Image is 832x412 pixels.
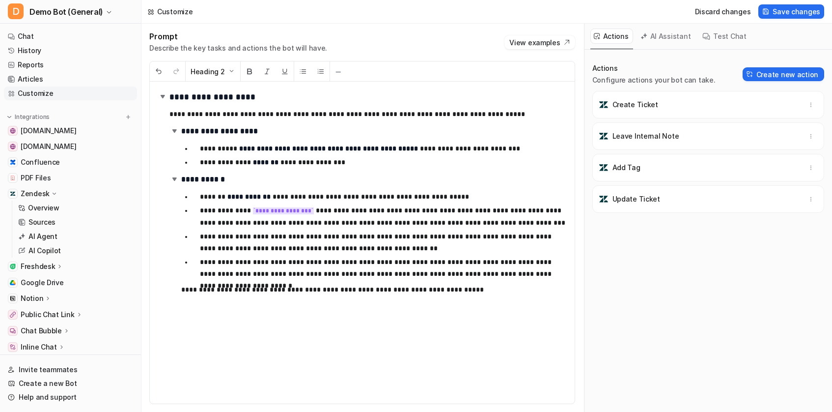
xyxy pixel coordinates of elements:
[592,75,716,85] p: Configure actions your bot can take.
[21,126,76,136] span: [DOMAIN_NAME]
[149,31,327,41] h1: Prompt
[317,67,325,75] img: Ordered List
[10,191,16,197] img: Zendesk
[21,189,50,199] p: Zendesk
[612,163,640,173] p: Add Tag
[6,114,13,120] img: expand menu
[28,203,59,213] p: Overview
[246,67,253,75] img: Bold
[227,67,235,75] img: Dropdown Down Arrow
[10,280,16,286] img: Google Drive
[4,155,137,169] a: ConfluenceConfluence
[612,131,679,141] p: Leave Internal Note
[599,131,609,141] img: Leave Internal Note icon
[21,262,55,271] p: Freshdesk
[773,6,820,17] span: Save changes
[747,71,753,78] img: Create action
[21,310,75,320] p: Public Chat Link
[10,328,16,334] img: Chat Bubble
[4,112,53,122] button: Integrations
[14,230,137,243] a: AI Agent
[28,232,57,241] p: AI Agent
[167,61,185,81] button: Redo
[10,128,16,134] img: www.airbnb.com
[14,201,137,215] a: Overview
[592,63,716,73] p: Actions
[169,174,179,184] img: expand-arrow.svg
[4,29,137,43] a: Chat
[10,295,16,301] img: Notion
[4,124,137,138] a: www.airbnb.com[DOMAIN_NAME]
[281,67,289,75] img: Underline
[4,72,137,86] a: Articles
[743,67,824,81] button: Create new action
[157,6,193,17] div: Customize
[158,91,167,101] img: expand-arrow.svg
[241,61,258,81] button: Bold
[169,126,179,136] img: expand-arrow.svg
[258,61,276,81] button: Italic
[155,67,163,75] img: Undo
[4,276,137,290] a: Google DriveGoogle Drive
[599,163,609,173] img: Add Tag icon
[590,29,633,44] button: Actions
[21,173,51,183] span: PDF Files
[4,58,137,72] a: Reports
[10,312,16,318] img: Public Chat Link
[330,61,346,81] button: ─
[4,171,137,185] a: PDF FilesPDF Files
[28,217,55,227] p: Sources
[21,342,57,352] p: Inline Chat
[28,246,61,256] p: AI Copilot
[504,35,575,49] button: View examples
[15,113,50,121] p: Integrations
[758,4,824,19] button: Save changes
[21,294,43,303] p: Notion
[263,67,271,75] img: Italic
[612,194,660,204] p: Update Ticket
[125,114,132,120] img: menu_add.svg
[599,194,609,204] img: Update Ticket icon
[599,100,609,110] img: Create Ticket icon
[4,87,137,100] a: Customize
[4,377,137,390] a: Create a new Bot
[14,244,137,258] a: AI Copilot
[21,157,60,167] span: Confluence
[10,344,16,350] img: Inline Chat
[4,363,137,377] a: Invite teammates
[699,29,750,44] button: Test Chat
[172,67,180,75] img: Redo
[10,159,16,165] img: Confluence
[149,43,327,53] p: Describe the key tasks and actions the bot will have.
[312,61,330,81] button: Ordered List
[4,140,137,153] a: www.atlassian.com[DOMAIN_NAME]
[150,61,167,81] button: Undo
[612,100,658,110] p: Create Ticket
[29,5,103,19] span: Demo Bot (General)
[294,61,312,81] button: Unordered List
[691,4,755,19] button: Discard changes
[21,326,62,336] p: Chat Bubble
[10,264,16,269] img: Freshdesk
[276,61,294,81] button: Underline
[8,3,24,19] span: D
[299,67,307,75] img: Unordered List
[21,278,64,288] span: Google Drive
[637,29,695,44] button: AI Assistant
[14,215,137,229] a: Sources
[10,175,16,181] img: PDF Files
[4,390,137,404] a: Help and support
[186,61,240,81] button: Heading 2
[10,144,16,149] img: www.atlassian.com
[4,44,137,58] a: History
[21,142,76,151] span: [DOMAIN_NAME]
